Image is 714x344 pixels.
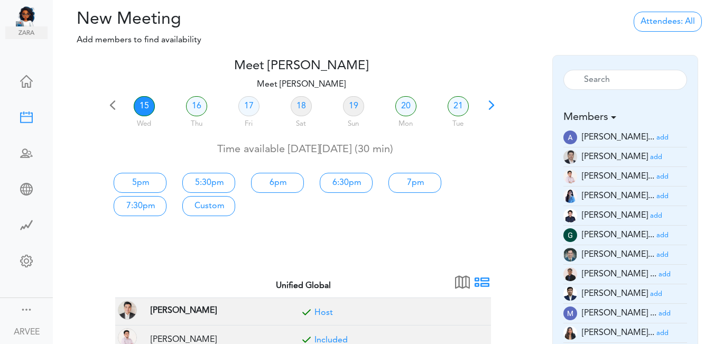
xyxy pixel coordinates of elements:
[650,291,662,297] small: add
[224,115,274,129] div: Fri
[582,211,648,220] span: [PERSON_NAME]
[563,228,577,242] img: wEqpdqGJg0NqAAAAABJRU5ErkJggg==
[656,232,669,239] small: add
[659,310,671,317] small: add
[563,128,688,147] li: Tax Manager (a.banaga@unified-accounting.com)
[650,212,662,219] small: add
[114,196,166,216] a: 7:30pm
[186,96,207,116] a: 16
[276,115,326,129] div: Sat
[5,26,48,39] img: zara.png
[582,309,656,318] span: [PERSON_NAME] ...
[563,187,688,206] li: Tax Manager (c.madayag@unified-accounting.com)
[5,111,48,122] div: New Meeting
[395,96,416,116] a: 20
[563,150,577,164] img: 9k=
[563,304,688,323] li: Tax Advisor (mc.talley@unified-accounting.com)
[5,219,48,229] div: Time Saved
[659,270,671,278] a: add
[656,330,669,337] small: add
[148,302,219,318] span: TAX PARTNER at Corona, CA, USA
[171,115,221,129] div: Thu
[563,170,577,183] img: Z
[182,173,235,193] a: 5:30pm
[16,5,48,26] img: Unified Global - Powered by TEAMCAL AI
[582,153,648,161] span: [PERSON_NAME]
[291,96,312,116] a: 18
[20,303,33,314] div: Show menu and text
[105,78,497,91] p: Meet [PERSON_NAME]
[634,12,702,32] a: Attendees: All
[650,290,662,298] a: add
[582,172,654,181] span: [PERSON_NAME]...
[563,111,688,124] h5: Members
[582,133,654,142] span: [PERSON_NAME]...
[656,172,669,181] a: add
[656,173,669,180] small: add
[656,231,669,239] a: add
[582,329,654,337] span: [PERSON_NAME]...
[659,309,671,318] a: add
[582,231,654,239] span: [PERSON_NAME]...
[448,96,469,116] a: 21
[5,183,48,193] div: Share Meeting Link
[134,96,155,116] a: 15
[650,153,662,161] a: add
[659,271,671,278] small: add
[582,290,648,298] span: [PERSON_NAME]
[20,303,33,318] a: Change side menu
[582,270,656,278] span: [PERSON_NAME] ...
[251,173,304,193] a: 6pm
[656,250,669,259] a: add
[563,189,577,203] img: 2Q==
[563,147,688,167] li: Tax Supervisor (a.millos@unified-accounting.com)
[563,131,577,144] img: E70kTnhEtDRAIGhEjAgBAJGBAiAQNCJGBAiAQMCJGAASESMCBEAgaESMCAEAkYECIBA0IkYECIBAwIkYABIRIwIEQCBoRIwIA...
[5,147,48,157] div: Schedule Team Meeting
[563,248,577,262] img: 2Q==
[563,287,577,301] img: oYmRaigo6CGHQoVEE68UKaYmSv3mcdPtBqv6mR0IswoELyKVAGpf2awGYjY1lJF3I6BneypHs55I8hk2WCirnQq9SYxiZpiWh...
[563,306,577,320] img: wOzMUeZp9uVEwAAAABJRU5ErkJggg==
[582,250,654,259] span: [PERSON_NAME]...
[656,193,669,200] small: add
[276,282,331,290] strong: Unified Global
[151,306,217,315] strong: [PERSON_NAME]
[118,301,137,320] img: ARVEE FLORES(a.flores@unified-accounting.com, TAX PARTNER at Corona, CA, USA)
[656,134,669,141] small: add
[650,154,662,161] small: add
[656,252,669,258] small: add
[105,59,497,74] h4: Meet [PERSON_NAME]
[182,196,235,216] a: Custom
[343,96,364,116] a: 19
[217,144,393,155] span: Time available [DATE][DATE] (30 min)
[563,284,688,304] li: Partner (justine.tala@unifiedglobalph.com)
[5,249,48,275] a: Change Settings
[314,309,333,317] a: Included for meeting
[563,209,577,222] img: Z
[563,167,688,187] li: Tax Supervisor (am.latonio@unified-accounting.com)
[433,115,483,129] div: Tue
[563,226,688,245] li: Tax Manager (g.magsino@unified-accounting.com)
[238,96,259,116] a: 17
[114,173,166,193] a: 5pm
[563,206,688,226] li: Tax Admin (e.dayan@unified-accounting.com)
[61,34,265,47] p: Add members to find availability
[299,307,314,323] span: Included for meeting
[320,173,373,193] a: 6:30pm
[5,255,48,265] div: Change Settings
[105,101,120,116] span: Previous 7 days
[388,173,441,193] a: 7pm
[656,329,669,337] a: add
[563,265,688,284] li: Tax Manager (jm.atienza@unified-accounting.com)
[582,192,654,200] span: [PERSON_NAME]...
[563,245,688,265] li: Tax Admin (i.herrera@unified-accounting.com)
[61,10,265,30] h2: New Meeting
[119,115,169,129] div: Wed
[656,133,669,142] a: add
[563,326,577,340] img: t+ebP8ENxXARE3R9ZYAAAAASUVORK5CYII=
[484,101,499,116] span: Next 7 days
[563,267,577,281] img: 9k=
[5,75,48,86] div: Home
[328,115,378,129] div: Sun
[563,323,688,343] li: Tax Accountant (mc.cabasan@unified-accounting.com)
[381,115,431,129] div: Mon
